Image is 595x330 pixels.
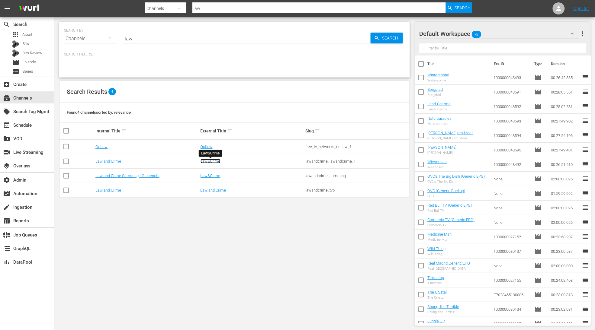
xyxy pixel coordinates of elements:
div: Naturparadies [427,122,452,126]
div: Shung, the Terrible [427,310,459,314]
a: Land-Charme [427,102,451,106]
td: 1000000030134 [491,302,532,316]
div: QVC [427,194,465,198]
span: GraphQL [3,245,10,252]
span: reorder [582,320,589,327]
td: 1000000048595 [491,143,532,157]
td: 00:26:42.835 [548,70,582,85]
div: The Crystal [427,296,447,300]
a: [PERSON_NAME] am Meer [427,131,473,135]
a: Real Madrid Generic EPG [427,261,470,265]
div: [PERSON_NAME] am Meer [427,136,473,140]
span: Create [3,81,10,88]
td: 00:28:02.581 [548,99,582,114]
td: 1000000048594 [491,128,532,143]
span: Found 4 channels sorted by: relevance [67,110,131,115]
td: 1000000048591 [491,85,532,99]
a: Shung, the Terrible [427,304,459,309]
td: 00:23:00.587 [548,244,582,259]
td: 00:27:49.401 [548,143,582,157]
span: sort [227,128,233,134]
a: Law and Crime [201,188,226,192]
span: Asset [22,32,32,38]
td: 02:00:00.026 [548,201,582,215]
td: 1000000048593 [491,114,532,128]
span: Bits Review [22,50,42,56]
span: Episode [534,204,542,211]
a: Law and Crime [95,188,121,192]
td: None [491,259,532,273]
span: DataPool [3,259,10,266]
span: 72 [472,28,481,41]
span: Episode [534,277,542,284]
span: Episode [534,175,542,182]
td: 00:23:02.081 [548,302,582,316]
a: Jungle Girl [427,319,445,323]
div: Timestop [427,281,444,285]
div: Internal Title [95,127,199,135]
td: 00:23:00.813 [548,287,582,302]
span: menu [4,5,11,12]
a: Bergpfad [427,87,443,92]
span: reorder [582,74,589,81]
div: Wiesensee [427,165,447,169]
div: lawandcrime_tvp [305,188,409,192]
a: [PERSON_NAME] [427,145,456,150]
span: Episode [534,262,542,269]
span: reorder [582,305,589,313]
th: Title [427,56,490,72]
a: Law&Crime [201,173,220,178]
span: Bits [22,41,29,47]
span: reorder [582,233,589,240]
span: Job Queues [3,231,10,239]
td: 00:27:54.106 [548,128,582,143]
td: 1000000027155 [491,273,532,287]
span: Automation [3,190,10,197]
span: Search Tag Mgmt [3,108,10,115]
a: Sign Out [574,6,589,11]
td: 02:00:00.026 [548,172,582,186]
div: Channels [64,30,117,47]
img: ans4CAIJ8jUAAAAAAAAAAAAAAAAAAAAAAAAgQb4GAAAAAAAAAAAAAAAAAAAAAAAAJMjXAAAAAAAAAAAAAAAAAAAAAAAAgAT5G... [14,2,43,16]
span: Episode [534,117,542,125]
td: None [491,186,532,201]
span: Series [12,68,19,75]
span: Ingestion [3,204,10,211]
span: Episode [12,59,19,66]
td: EP023465190005 [491,287,532,302]
div: Land-Charme [427,107,451,111]
div: External Title [201,127,304,135]
span: Series [22,68,33,75]
td: 00:26:51.510 [548,157,582,172]
span: Admin [3,176,10,184]
a: QVC (Generic Backup) [427,189,465,193]
div: Comercio TV [427,223,474,227]
span: reorder [582,189,589,197]
a: Wintersonne [427,73,449,77]
td: None [491,201,532,215]
span: Episode [534,320,542,327]
a: Naturparadies [427,116,452,121]
span: reorder [582,204,589,211]
span: Search [380,33,403,43]
span: VOD [3,135,10,142]
span: Episode [534,219,542,226]
a: Outlaw [95,144,108,149]
span: Episode [534,306,542,313]
span: Episode [534,161,542,168]
span: Episode [22,59,36,65]
div: Law&Crime [201,151,220,156]
div: QVC's The Big Dish [427,180,485,184]
span: Episode [534,74,542,81]
span: Schedule [3,122,10,129]
span: reorder [582,175,589,182]
span: reorder [582,103,589,110]
button: more_vert [579,27,586,41]
span: Overlays [3,162,10,170]
div: lawandcrime_samsung [305,173,409,178]
a: Law and Crime Samsung - Gracenote [95,173,159,178]
span: reorder [582,276,589,284]
span: Channels [3,94,10,102]
td: 00:28:05.551 [548,85,582,99]
div: Wild Thing [427,252,445,256]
